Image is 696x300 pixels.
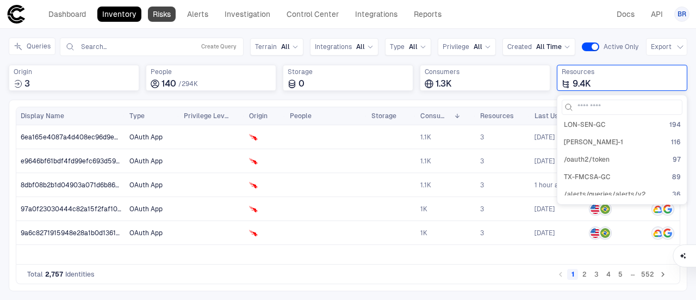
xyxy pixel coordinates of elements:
span: Total [27,270,43,279]
span: Type [129,112,145,120]
span: Storage [288,68,408,76]
div: 8/15/2025 20:49:54 [535,229,555,237]
span: 294K [182,80,198,88]
button: Go to page 3 [591,269,602,280]
span: OAuth App [129,133,163,141]
span: OAuth App [129,157,163,165]
span: 36 [672,190,681,199]
span: 1.3K [436,78,452,89]
span: 1.1K [420,181,431,189]
button: Export [646,38,687,56]
span: Privilege [443,42,469,51]
span: 194 [669,120,681,129]
span: TX-FMCSA-GC [564,173,611,181]
button: page 1 [567,269,578,280]
a: API [646,7,668,22]
div: 8/15/2025 20:49:42 [535,133,555,142]
span: 3 [480,205,484,213]
div: Total employees associated with identities [146,65,276,91]
span: 2,757 [45,270,63,279]
div: 8/15/2025 20:49:44 [535,205,555,213]
span: 0 [299,78,304,89]
button: Go to next page [657,269,668,280]
span: 1 hour ago [535,181,566,189]
span: /oauth2/token [564,155,610,164]
div: Total storage locations where identities are stored [283,65,413,91]
span: All [356,42,365,51]
div: 8/15/2025 20:49:35 [535,157,555,166]
span: Integrations [315,42,352,51]
span: Origin [249,112,268,120]
span: 3 [480,181,484,189]
div: Google Cloud [653,228,663,238]
span: 8dbf08b2b1d04903a071d6b8667a7168 [21,181,121,189]
a: Integrations [350,7,402,22]
span: [DATE] [535,205,555,213]
span: OAuth App [129,181,163,189]
span: 3 [480,133,484,142]
span: All Time [536,42,562,51]
span: 1.1K [420,157,431,166]
span: People [151,68,271,76]
span: Display Name [21,112,64,120]
span: Consumers [420,112,450,120]
a: Inventory [97,7,141,22]
a: Reports [409,7,446,22]
img: US [591,228,600,238]
span: 1K [420,229,427,237]
nav: pagination navigation [555,268,669,281]
span: Terrain [255,42,277,51]
span: LON-SEN-GC [564,120,606,129]
span: 140 [161,78,176,89]
a: Risks [148,7,176,22]
div: Total consumers using identities [420,65,550,91]
span: Active Only [604,42,638,51]
span: OAuth App [129,205,163,213]
span: Resources [480,112,514,120]
span: All [474,42,482,51]
button: Queries [9,38,55,55]
span: 1K [420,205,427,213]
div: Expand queries side panel [9,38,60,55]
span: Storage [371,112,396,120]
span: 116 [671,138,681,146]
button: Go to page 4 [603,269,614,280]
span: 3 [480,157,484,166]
a: Docs [612,7,639,22]
span: 6ea165e4087a4d408ec96d9e30c539bf [21,133,121,142]
span: 3 [24,78,30,89]
span: Origin [14,68,134,76]
span: 97 [673,155,681,164]
a: Alerts [182,7,213,22]
span: 1.1K [420,133,431,142]
span: BR [678,10,686,19]
span: 3 [480,229,484,237]
button: BR [674,7,689,22]
div: Total resources accessed or granted by identities [557,65,687,91]
span: [DATE] [535,133,555,142]
span: All [281,42,290,51]
span: Privilege Level [184,112,229,120]
div: 8/19/2025 20:01:13 [535,181,566,189]
img: BR [600,228,610,238]
button: Create Query [199,40,239,53]
div: Google [663,228,673,238]
span: / [178,80,182,88]
span: Type [390,42,405,51]
span: 9a6c8271915948e28a1b0d13614eca09 [21,229,121,237]
a: Control Center [282,7,344,22]
button: Go to page 552 [639,269,656,280]
span: /alerts/queries/alerts/v2 [564,190,646,199]
span: Last Used [535,112,566,120]
span: [DATE] [535,157,555,166]
span: Consumers [425,68,545,76]
div: Total sources where identities were created [9,65,139,91]
button: Go to page 2 [579,269,590,280]
span: [PERSON_NAME]-1 [564,138,623,146]
a: Dashboard [43,7,91,22]
div: … [627,269,638,280]
span: OAuth App [129,229,163,237]
span: [DATE] [535,229,555,237]
span: 9.4K [573,78,591,89]
span: 89 [672,173,681,181]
